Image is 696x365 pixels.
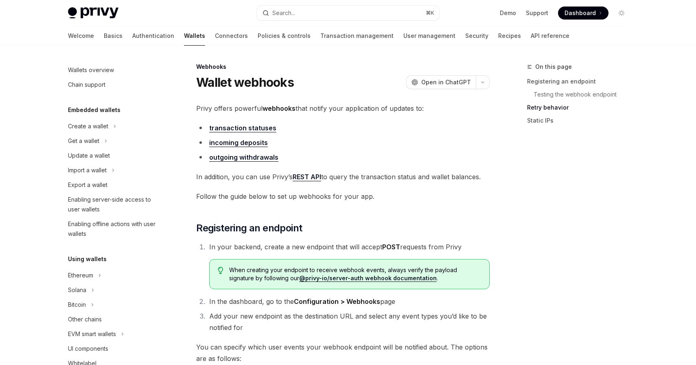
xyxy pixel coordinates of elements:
[527,101,635,114] a: Retry behavior
[61,217,166,241] a: Enabling offline actions with user wallets
[500,9,516,17] a: Demo
[209,312,487,332] span: Add your new endpoint as the destination URL and select any event types you’d like to be notified...
[68,121,108,131] div: Create a wallet
[68,344,108,354] div: UI components
[68,26,94,46] a: Welcome
[68,314,102,324] div: Other chains
[534,88,635,101] a: Testing the webhook endpoint
[531,26,569,46] a: API reference
[68,195,161,214] div: Enabling server-side access to user wallets
[527,114,635,127] a: Static IPs
[209,139,268,147] a: incoming deposits
[209,243,462,251] span: In your backend, create a new endpoint that will accept requests from Privy
[196,171,490,182] span: In addition, you can use Privy’s to query the transaction status and wallet balances.
[218,267,223,274] svg: Tip
[132,26,174,46] a: Authentication
[426,10,434,16] span: ⌘ K
[68,7,118,19] img: light logo
[61,312,166,327] a: Other chains
[421,78,471,86] span: Open in ChatGPT
[293,173,321,181] a: REST API
[299,275,437,282] a: @privy-io/server-auth webhook documentation
[68,219,161,239] div: Enabling offline actions with user wallets
[61,77,166,92] a: Chain support
[68,300,86,310] div: Bitcoin
[196,63,490,71] div: Webhooks
[615,7,628,20] button: Toggle dark mode
[68,285,86,295] div: Solana
[465,26,488,46] a: Security
[68,105,120,115] h5: Embedded wallets
[61,178,166,192] a: Export a wallet
[209,297,395,306] span: In the dashboard, go to the page
[68,65,114,75] div: Wallets overview
[61,148,166,163] a: Update a wallet
[272,8,295,18] div: Search...
[565,9,596,17] span: Dashboard
[68,151,110,161] div: Update a wallet
[382,243,400,251] strong: POST
[215,26,248,46] a: Connectors
[294,297,380,306] strong: Configuration > Webhooks
[68,270,93,280] div: Ethereum
[558,7,608,20] a: Dashboard
[320,26,394,46] a: Transaction management
[61,63,166,77] a: Wallets overview
[196,222,302,235] span: Registering an endpoint
[209,124,276,132] a: transaction statuses
[229,266,481,282] span: When creating your endpoint to receive webhook events, always verify the payload signature by fol...
[68,136,99,146] div: Get a wallet
[184,26,205,46] a: Wallets
[68,80,105,90] div: Chain support
[68,254,107,264] h5: Using wallets
[263,104,295,112] strong: webhooks
[526,9,548,17] a: Support
[68,329,116,339] div: EVM smart wallets
[61,341,166,356] a: UI components
[403,26,455,46] a: User management
[498,26,521,46] a: Recipes
[535,62,572,72] span: On this page
[104,26,123,46] a: Basics
[257,6,439,20] button: Search...⌘K
[196,103,490,114] span: Privy offers powerful that notify your application of updates to:
[68,180,107,190] div: Export a wallet
[61,192,166,217] a: Enabling server-side access to user wallets
[527,75,635,88] a: Registering an endpoint
[258,26,311,46] a: Policies & controls
[209,153,278,162] a: outgoing withdrawals
[406,75,476,89] button: Open in ChatGPT
[196,191,490,202] span: Follow the guide below to set up webhooks for your app.
[68,165,107,175] div: Import a wallet
[196,75,294,90] h1: Wallet webhooks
